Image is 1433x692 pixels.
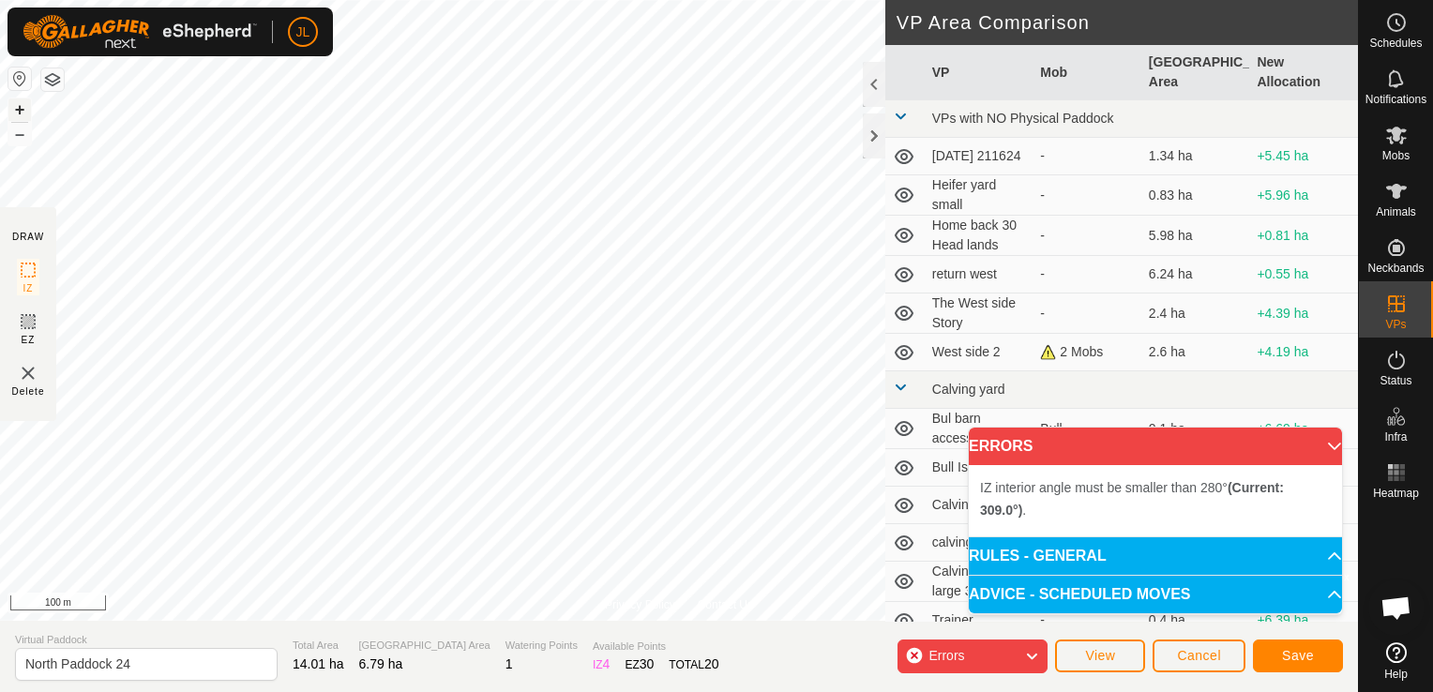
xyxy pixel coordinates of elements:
button: Cancel [1153,639,1245,672]
td: [DATE] 211624 [925,138,1033,175]
span: ADVICE - SCHEDULED MOVES [969,587,1190,602]
td: +6.69 ha [1249,409,1358,449]
span: Heatmap [1373,488,1419,499]
td: Calving 2 [925,487,1033,524]
span: EZ [22,333,36,347]
td: calving large [925,524,1033,562]
span: Save [1282,648,1314,663]
button: Reset Map [8,68,31,90]
span: RULES - GENERAL [969,549,1107,564]
td: +4.39 ha [1249,293,1358,334]
span: Cancel [1177,648,1221,663]
span: Help [1384,669,1408,680]
span: Schedules [1369,38,1422,49]
td: 0.83 ha [1141,175,1250,216]
td: +6.39 ha [1249,602,1358,639]
span: Animals [1376,206,1416,218]
span: Available Points [593,639,719,654]
h2: VP Area Comparison [897,11,1358,34]
td: 2.6 ha [1141,334,1250,371]
span: Infra [1384,431,1407,443]
div: Open chat [1368,579,1425,636]
td: 5.98 ha [1141,216,1250,256]
span: 20 [704,656,719,671]
span: 6.79 ha [359,656,403,671]
a: Help [1359,635,1433,687]
span: 30 [640,656,655,671]
div: - [1040,186,1134,205]
span: Mobs [1382,150,1410,161]
span: 14.01 ha [293,656,344,671]
td: Bul barn access [925,409,1033,449]
span: IZ interior angle must be smaller than 280° . [980,480,1284,518]
td: +0.55 ha [1249,256,1358,293]
span: ERRORS [969,439,1033,454]
a: Privacy Policy [605,596,675,613]
div: DRAW [12,230,44,244]
td: West side 2 [925,334,1033,371]
span: Delete [12,384,45,399]
span: Total Area [293,638,344,654]
button: Map Layers [41,68,64,91]
td: +5.45 ha [1249,138,1358,175]
span: Virtual Paddock [15,632,278,648]
div: 2 Mobs [1040,342,1134,362]
div: - [1040,226,1134,246]
span: 4 [603,656,611,671]
div: Bull [1040,419,1134,439]
span: Watering Points [505,638,578,654]
span: Neckbands [1367,263,1424,274]
td: +0.81 ha [1249,216,1358,256]
td: 1.34 ha [1141,138,1250,175]
td: return west [925,256,1033,293]
a: Contact Us [698,596,753,613]
span: VPs [1385,319,1406,330]
p-accordion-content: ERRORS [969,465,1342,536]
span: Status [1380,375,1411,386]
div: - [1040,264,1134,284]
span: 1 [505,656,513,671]
span: Errors [928,648,964,663]
span: Notifications [1365,94,1426,105]
div: - [1040,146,1134,166]
button: View [1055,639,1145,672]
button: + [8,98,31,121]
td: Bull Iso [925,449,1033,487]
span: IZ [23,281,34,295]
td: 0.4 ha [1141,602,1250,639]
td: Heifer yard small [925,175,1033,216]
div: - [1040,304,1134,323]
td: Trainer [925,602,1033,639]
td: The West side Story [925,293,1033,334]
img: VP [17,362,39,384]
p-accordion-header: ADVICE - SCHEDULED MOVES [969,576,1342,613]
p-accordion-header: ERRORS [969,428,1342,465]
button: – [8,123,31,145]
span: [GEOGRAPHIC_DATA] Area [359,638,490,654]
div: TOTAL [669,654,718,674]
td: 6.24 ha [1141,256,1250,293]
span: VPs with NO Physical Paddock [932,111,1114,126]
div: - [1040,610,1134,630]
td: 2.4 ha [1141,293,1250,334]
span: View [1085,648,1115,663]
td: Home back 30 Head lands [925,216,1033,256]
td: Calving yard large 3 [925,562,1033,602]
td: +4.19 ha [1249,334,1358,371]
div: EZ [625,654,654,674]
th: New Allocation [1249,45,1358,100]
span: JL [296,23,310,42]
th: [GEOGRAPHIC_DATA] Area [1141,45,1250,100]
span: Calving yard [932,382,1005,397]
button: Save [1253,639,1343,672]
td: 0.1 ha [1141,409,1250,449]
td: +5.96 ha [1249,175,1358,216]
th: VP [925,45,1033,100]
th: Mob [1033,45,1141,100]
div: IZ [593,654,610,674]
img: Gallagher Logo [23,15,257,49]
p-accordion-header: RULES - GENERAL [969,537,1342,575]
